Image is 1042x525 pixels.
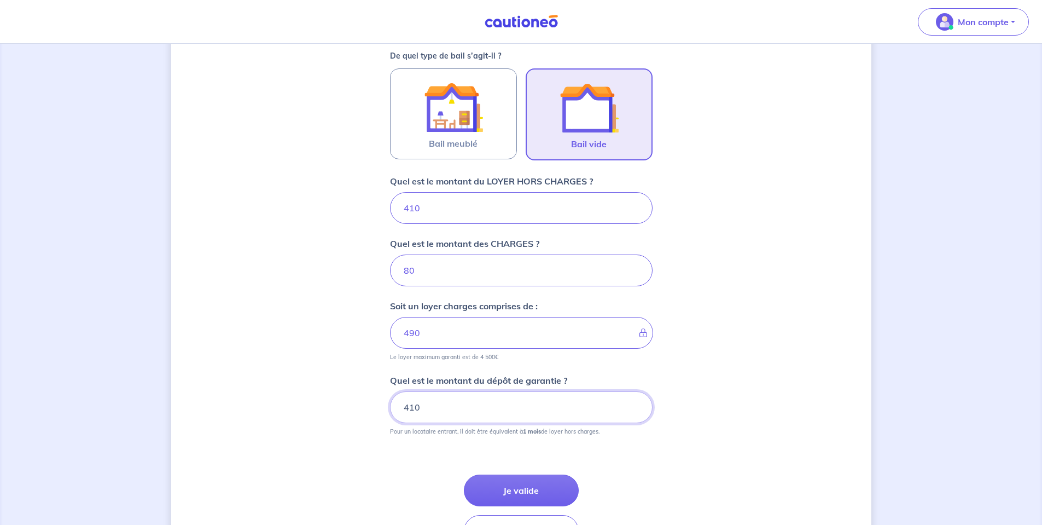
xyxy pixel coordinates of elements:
input: 750€ [390,192,653,224]
p: Pour un locataire entrant, il doit être équivalent à de loyer hors charges. [390,428,599,435]
p: Soit un loyer charges comprises de : [390,299,538,313]
img: illu_empty_lease.svg [560,78,619,137]
span: Bail vide [571,137,607,151]
p: Mon compte [958,15,1009,28]
input: 750€ [390,391,653,423]
img: illu_furnished_lease.svg [424,78,483,137]
button: Je valide [464,475,579,506]
span: Bail meublé [429,137,478,150]
p: Le loyer maximum garanti est de 4 500€ [390,353,498,361]
p: Quel est le montant du LOYER HORS CHARGES ? [390,175,593,188]
p: Quel est le montant du dépôt de garantie ? [390,374,567,387]
p: De quel type de bail s’agit-il ? [390,52,653,60]
input: - € [390,317,653,349]
button: illu_account_valid_menu.svgMon compte [918,8,1029,36]
strong: 1 mois [523,428,541,435]
img: illu_account_valid_menu.svg [936,13,953,31]
p: Quel est le montant des CHARGES ? [390,237,539,250]
img: Cautioneo [480,15,562,28]
input: 80 € [390,255,653,286]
